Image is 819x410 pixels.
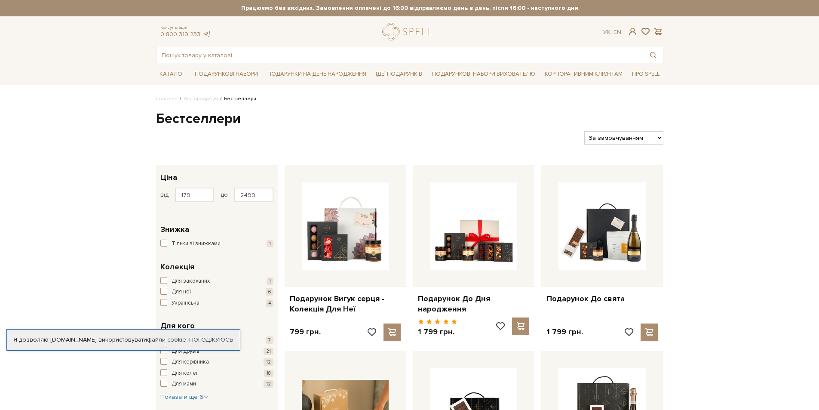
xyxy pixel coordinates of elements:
[290,327,321,337] p: 799 грн.
[160,358,273,367] button: Для керівника 12
[290,294,401,314] a: Подарунок Вигук серця - Колекція Для Неї
[643,47,663,63] button: Пошук товару у каталозі
[172,277,210,286] span: Для закоханих
[266,288,273,296] span: 6
[418,327,457,337] p: 1 799 грн.
[629,68,663,81] a: Про Spell
[156,96,178,102] a: Головна
[160,347,273,356] button: Для друзів 21
[429,67,539,81] a: Подарункові набори вихователю
[160,320,195,332] span: Для кого
[160,393,209,401] button: Показати ще 6
[160,191,169,199] span: від
[266,299,273,307] span: 4
[172,240,221,248] span: Тільки зі знижками
[603,28,621,36] div: Ук
[172,347,199,356] span: Для друзів
[160,288,273,296] button: Для неї 6
[160,380,273,388] button: Для мами 12
[175,188,214,202] input: Ціна
[546,327,583,337] p: 1 799 грн.
[372,68,426,81] a: Ідеї подарунків
[264,358,273,366] span: 12
[160,25,211,31] span: Консультація:
[382,23,436,40] a: logo
[541,67,626,81] a: Корпоративним клієнтам
[264,370,273,377] span: 18
[172,369,199,378] span: Для колег
[160,261,194,273] span: Колекція
[418,294,529,314] a: Подарунок До Дня народження
[221,191,228,199] span: до
[147,336,186,343] a: файли cookie
[160,393,209,401] span: Показати ще 6
[7,336,240,344] div: Я дозволяю [DOMAIN_NAME] використовувати
[160,172,177,183] span: Ціна
[156,68,189,81] a: Каталог
[160,369,273,378] button: Для колег 18
[266,336,273,344] span: 7
[172,288,191,296] span: Для неї
[172,380,196,388] span: Для мами
[184,96,218,102] a: Вся продукція
[264,380,273,388] span: 12
[189,336,233,344] a: Погоджуюсь
[546,294,658,304] a: Подарунок До свята
[156,4,663,12] strong: Працюємо без вихідних. Замовлення оплачені до 16:00 відправляємо день в день, після 16:00 - насту...
[191,68,261,81] a: Подарункові набори
[218,95,256,103] li: Бестселлери
[160,31,200,38] a: 0 800 319 233
[234,188,273,202] input: Ціна
[264,348,273,355] span: 21
[202,31,211,38] a: telegram
[160,240,273,248] button: Тільки зі знижками 1
[267,240,273,247] span: 1
[156,47,643,63] input: Пошук товару у каталозі
[264,68,370,81] a: Подарунки на День народження
[156,110,663,128] h1: Бестселлери
[160,224,189,235] span: Знижка
[613,28,621,36] a: En
[160,277,273,286] button: Для закоханих 1
[160,299,273,308] button: Українська 4
[267,277,273,285] span: 1
[172,358,209,367] span: Для керівника
[610,28,612,36] span: |
[172,299,199,308] span: Українська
